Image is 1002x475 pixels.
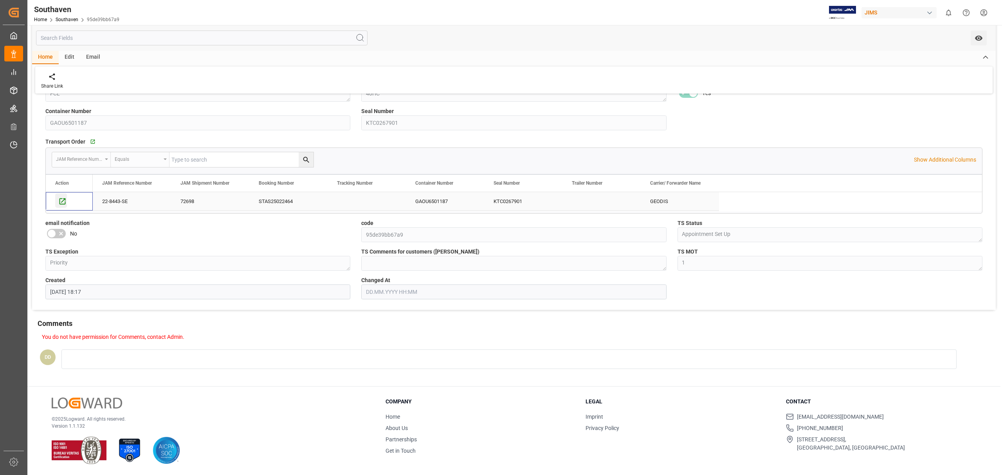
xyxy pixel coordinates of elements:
span: [EMAIL_ADDRESS][DOMAIN_NAME] [797,413,884,421]
div: Press SPACE to select this row. [46,192,93,211]
a: Partnerships [386,436,417,443]
span: Tracking Number [337,180,373,186]
a: About Us [386,425,408,431]
a: Home [386,414,400,420]
div: GEODIS [641,192,719,211]
img: ISO 9001 & ISO 14001 Certification [52,437,106,464]
p: Show Additional Columns [914,156,976,164]
a: Get in Touch [386,448,416,454]
span: JAM Reference Number [102,180,152,186]
a: Imprint [586,414,603,420]
span: Booking Number [259,180,294,186]
textarea: 1 [678,256,982,271]
div: KTC0267901 [484,192,562,211]
input: DD.MM.YYYY HH:MM [45,284,350,299]
span: Trailer Number [572,180,602,186]
span: TS Exception [45,248,78,256]
div: GAOU6501187 [406,192,484,211]
div: Equals [115,154,161,163]
input: Search Fields [36,31,368,45]
span: code [361,219,373,227]
img: Exertis%20JAM%20-%20Email%20Logo.jpg_1722504956.jpg [829,6,856,20]
span: Created [45,276,65,284]
img: Logward Logo [52,398,122,409]
img: AICPA SOC [153,437,180,464]
h3: Legal [586,398,776,406]
div: Edit [59,51,80,64]
a: Home [34,17,47,22]
div: Email [80,51,106,64]
button: search button [299,152,314,167]
p: Version 1.1.132 [52,423,366,430]
span: No [70,230,77,238]
input: Type to search [169,152,314,167]
a: Privacy Policy [586,425,619,431]
div: Southaven [34,4,119,15]
button: open menu [111,152,169,167]
input: DD.MM.YYYY HH:MM [361,284,666,299]
p: © 2025 Logward. All rights reserved. [52,416,366,423]
button: open menu [52,152,111,167]
button: JIMS [861,5,940,20]
h3: Contact [786,398,976,406]
span: [PHONE_NUMBER] [797,424,843,432]
span: TS MOT [678,248,698,256]
div: STAS25022464 [249,192,328,211]
span: TS Comments for customers ([PERSON_NAME]) [361,248,479,256]
h3: Company [386,398,576,406]
span: JAM Shipment Number [180,180,229,186]
span: Transport Order [45,138,85,146]
span: Carrier/ Forwarder Name [650,180,701,186]
span: Seal Number [361,107,394,115]
span: Changed At [361,276,390,284]
div: Share Link [41,83,63,90]
span: Seal Number [494,180,520,186]
div: JIMS [861,7,937,18]
button: show 0 new notifications [940,4,957,22]
h2: Comments [38,318,72,329]
div: Home [32,51,59,64]
textarea: FCL [45,87,350,102]
button: Help Center [957,4,975,22]
span: TS Status [678,219,702,227]
div: 72698 [171,192,249,211]
textarea: Priority [45,256,350,271]
span: [STREET_ADDRESS], [GEOGRAPHIC_DATA], [GEOGRAPHIC_DATA] [797,435,905,452]
div: Action [55,180,69,186]
div: 22-8443-SE [93,192,171,211]
img: ISO 27001 Certification [116,437,143,464]
span: Container Number [415,180,453,186]
textarea: Appointment Set Up [678,227,982,242]
button: open menu [971,31,987,45]
span: Container Number [45,107,91,115]
div: Press SPACE to select this row. [93,192,719,211]
span: email notification [45,219,90,227]
textarea: 40HC [361,87,666,102]
div: JAM Reference Number [56,154,102,163]
p: You do not have permission for Comments, contact Admin. [42,333,984,341]
a: Southaven [56,17,78,22]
